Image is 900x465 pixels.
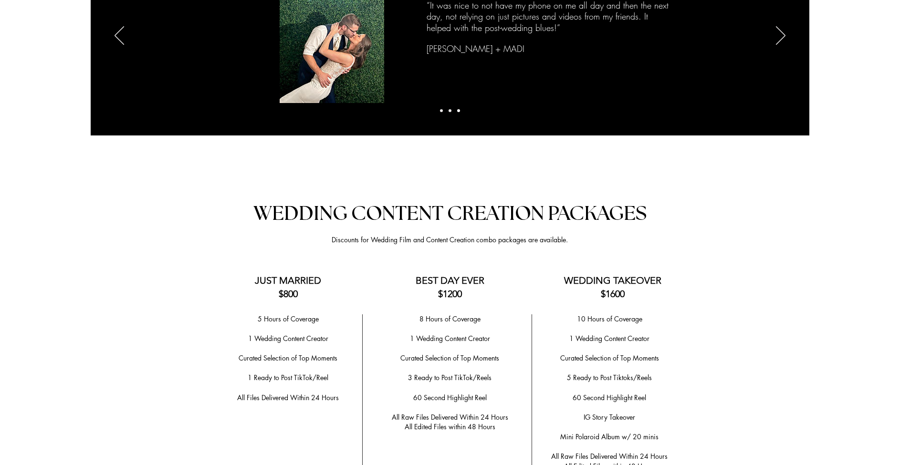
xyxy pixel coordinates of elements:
[437,109,463,112] nav: Slides
[440,109,443,112] a: Slide 1
[427,43,524,54] span: [PERSON_NAME] + MADI
[551,452,668,461] span: All Raw Files Delivered Within 24 Hours
[400,353,499,362] span: ​Curated Selection of Top Moments
[248,334,328,343] span: 1 Wedding Content Creator
[115,26,124,46] button: Previous
[410,334,490,343] span: 1 Wedding Content Creator
[258,314,319,323] span: 5 Hours of Coverage
[449,109,451,112] a: Copy of Slide 1
[405,422,495,431] span: All Edited Files within 48 Hours
[457,109,460,112] a: Copy of Copy of Slide 1
[279,288,298,300] span: $800
[776,26,785,46] button: Next
[584,413,635,422] span: IG Story Takeover
[567,373,652,382] span: 5 Ready to Post Tiktoks/Reels
[255,275,321,286] span: JUST MARRIED
[560,432,659,441] span: Mini Polaroid Album w/ 20 minis
[569,334,649,343] span: 1 Wedding Content Creator
[573,393,646,402] span: 60 Second Highlight Reel
[239,353,337,362] span: ​Curated Selection of Top Moments
[332,235,568,244] span: Discounts for Wedding Film and Content Creation combo packages are available.
[416,275,484,300] span: BEST DAY EVER $1200
[408,373,492,382] span: 3 Ready to Post TikTok/Reels
[253,204,647,224] span: WEDDING CONTENT CREATION PACKAGES
[419,314,481,323] span: 8 Hours of Coverage
[577,314,642,323] span: 10 Hours of Coverage
[392,413,508,422] span: All Raw Files Delivered Within 24 Hours
[248,373,328,382] span: 1 Ready to Post TikTok/Reel
[560,353,659,362] span: Curated Selection of Top Moments
[564,275,661,300] span: WEDDING TAKEOVER $1600
[237,393,339,402] span: All Files Delivered Within 24 Hours
[413,393,487,402] span: 60 Second Highlight Reel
